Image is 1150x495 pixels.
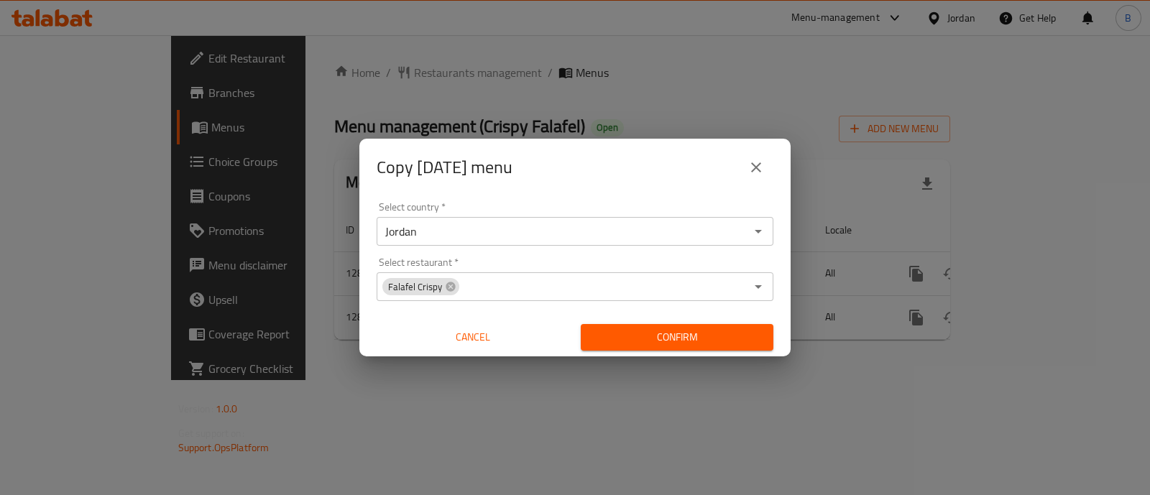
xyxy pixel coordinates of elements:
[377,324,569,351] button: Cancel
[382,280,448,294] span: Falafel Crispy
[592,328,762,346] span: Confirm
[377,156,512,179] h2: Copy [DATE] menu
[748,221,768,241] button: Open
[739,150,773,185] button: close
[382,278,459,295] div: Falafel Crispy
[748,277,768,297] button: Open
[382,328,563,346] span: Cancel
[581,324,773,351] button: Confirm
